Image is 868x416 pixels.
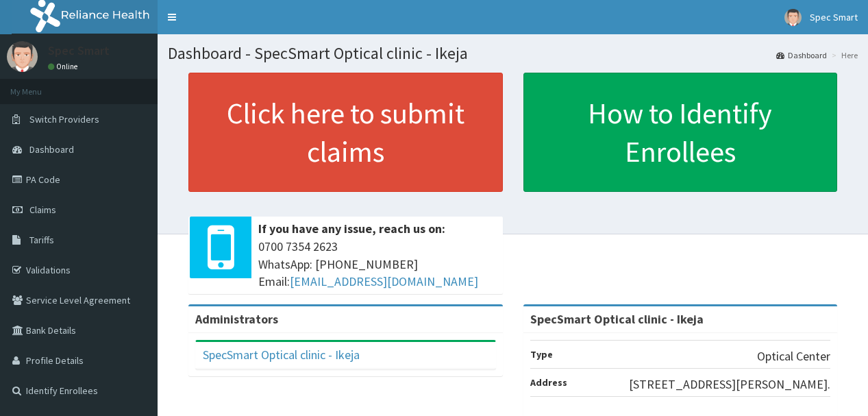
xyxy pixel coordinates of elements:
span: Dashboard [29,143,74,156]
b: If you have any issue, reach us on: [258,221,445,236]
h1: Dashboard - SpecSmart Optical clinic - Ikeja [168,45,858,62]
b: Address [530,376,567,389]
strong: SpecSmart Optical clinic - Ikeja [530,311,704,327]
a: SpecSmart Optical clinic - Ikeja [203,347,360,363]
img: User Image [7,41,38,72]
b: Administrators [195,311,278,327]
span: Spec Smart [810,11,858,23]
span: 0700 7354 2623 WhatsApp: [PHONE_NUMBER] Email: [258,238,496,291]
p: [STREET_ADDRESS][PERSON_NAME]. [629,376,830,393]
a: Online [48,62,81,71]
b: Type [530,348,553,360]
p: Optical Center [757,347,830,365]
a: Click here to submit claims [188,73,503,192]
span: Tariffs [29,234,54,246]
img: User Image [784,9,802,26]
a: How to Identify Enrollees [523,73,838,192]
a: [EMAIL_ADDRESS][DOMAIN_NAME] [290,273,478,289]
span: Switch Providers [29,113,99,125]
span: Claims [29,204,56,216]
p: Spec Smart [48,45,110,57]
li: Here [828,49,858,61]
a: Dashboard [776,49,827,61]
